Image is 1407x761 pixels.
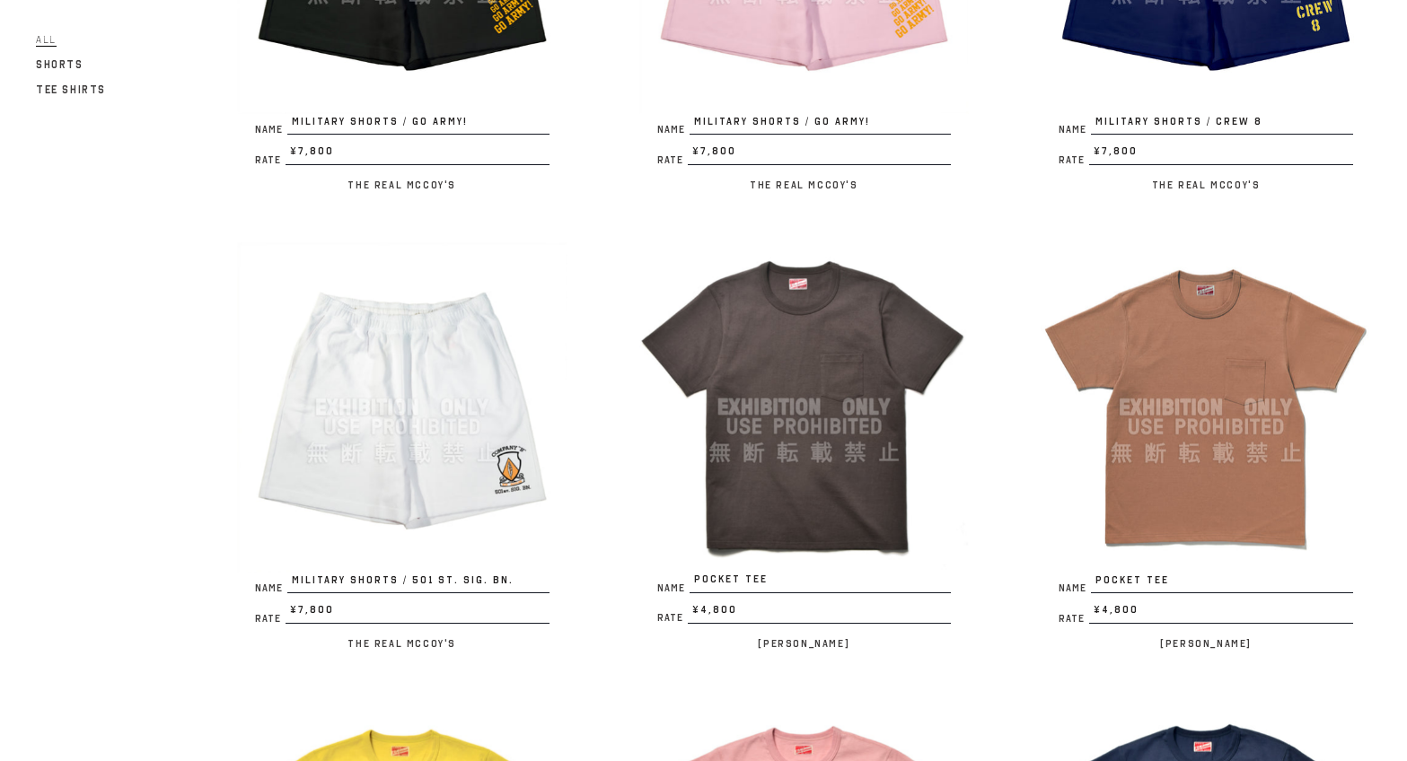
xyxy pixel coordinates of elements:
[287,573,550,594] span: MILITARY SHORTS / 501 st. SIG. BN.
[1059,125,1091,135] span: Name
[1091,573,1353,594] span: POCKET TEE
[639,242,970,654] a: POCKET TEE NamePOCKET TEE Rate¥4,800 [PERSON_NAME]
[36,58,84,71] span: Shorts
[286,144,550,165] span: ¥7,800
[657,583,690,593] span: Name
[1059,155,1089,165] span: Rate
[237,174,567,196] p: The Real McCoy's
[237,633,567,654] p: The Real McCoy's
[1089,602,1353,624] span: ¥4,800
[1089,144,1353,165] span: ¥7,800
[1041,633,1371,654] p: [PERSON_NAME]
[639,174,970,196] p: The Real McCoy's
[690,572,952,593] span: POCKET TEE
[287,114,550,136] span: MILITARY SHORTS / GO ARMY!
[690,114,952,136] span: MILITARY SHORTS / GO ARMY!
[1059,583,1091,593] span: Name
[1059,614,1089,624] span: Rate
[1041,242,1371,573] img: POCKET TEE
[36,54,84,75] a: Shorts
[1091,114,1353,136] span: MILITARY SHORTS / CREW 8
[255,125,287,135] span: Name
[36,79,106,101] a: Tee Shirts
[237,242,567,654] a: MILITARY SHORTS / 501 st. SIG. BN. NameMILITARY SHORTS / 501 st. SIG. BN. Rate¥7,800 The Real McC...
[286,602,550,624] span: ¥7,800
[688,602,952,624] span: ¥4,800
[639,242,970,573] img: POCKET TEE
[688,144,952,165] span: ¥7,800
[1041,242,1371,654] a: POCKET TEE NamePOCKET TEE Rate¥4,800 [PERSON_NAME]
[657,125,690,135] span: Name
[255,614,286,624] span: Rate
[657,613,688,623] span: Rate
[36,29,57,50] a: All
[1041,174,1371,196] p: The Real McCoy's
[639,633,970,654] p: [PERSON_NAME]
[255,155,286,165] span: Rate
[255,583,287,593] span: Name
[36,83,106,96] span: Tee Shirts
[657,155,688,165] span: Rate
[237,242,567,573] img: MILITARY SHORTS / 501 st. SIG. BN.
[36,33,57,47] span: All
